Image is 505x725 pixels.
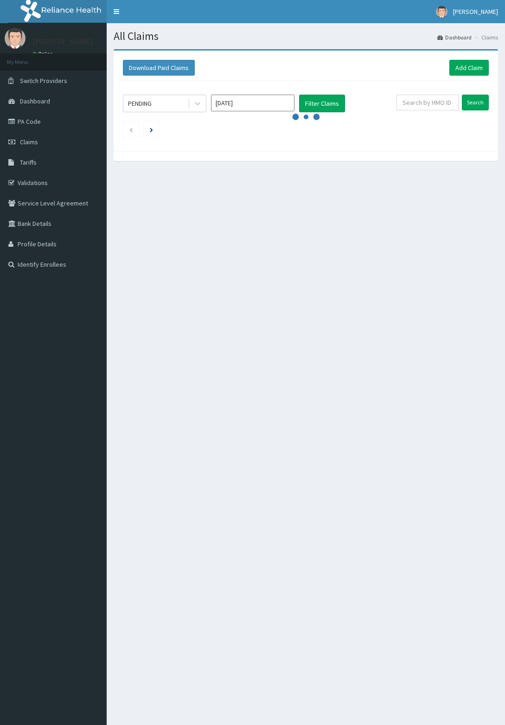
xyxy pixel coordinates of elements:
img: User Image [5,28,26,49]
a: Dashboard [437,33,472,41]
a: Previous page [129,125,133,134]
input: Search [462,95,489,110]
button: Download Paid Claims [123,60,195,76]
div: PENDING [128,99,152,108]
svg: audio-loading [292,103,320,131]
span: Claims [20,138,38,146]
span: Switch Providers [20,77,67,85]
button: Filter Claims [299,95,345,112]
a: Add Claim [449,60,489,76]
span: Tariffs [20,158,37,167]
a: Next page [150,125,153,134]
p: [PERSON_NAME] [32,38,93,46]
li: Claims [473,33,498,41]
a: Online [32,51,55,57]
input: Search by HMO ID [396,95,459,110]
img: User Image [436,6,447,18]
span: Dashboard [20,97,50,105]
span: [PERSON_NAME] [453,7,498,16]
h1: All Claims [114,30,498,42]
input: Select Month and Year [211,95,294,111]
